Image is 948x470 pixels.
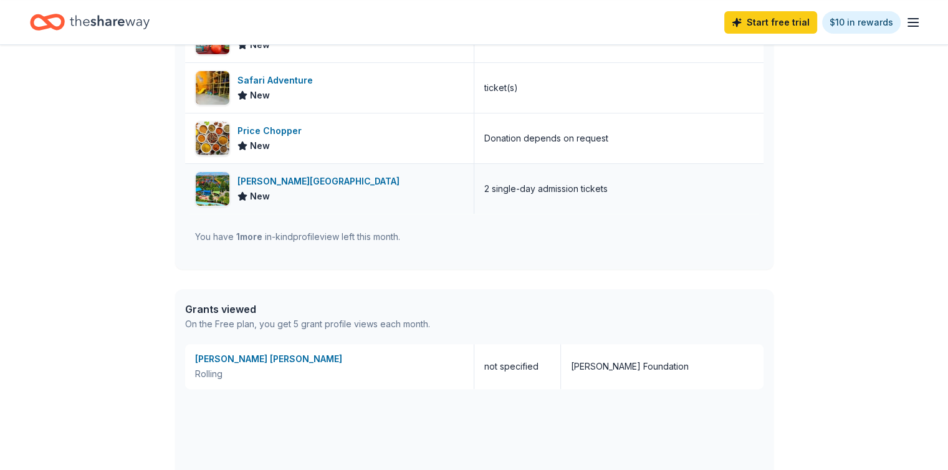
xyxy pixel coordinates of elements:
[822,11,901,34] a: $10 in rewards
[484,80,518,95] div: ticket(s)
[474,344,561,389] div: not specified
[250,138,270,153] span: New
[484,181,608,196] div: 2 single-day admission tickets
[195,367,464,381] div: Rolling
[30,7,150,37] a: Home
[237,123,307,138] div: Price Chopper
[237,73,318,88] div: Safari Adventure
[195,229,400,244] div: You have in-kind profile view left this month.
[484,131,608,146] div: Donation depends on request
[196,172,229,206] img: Image for Dorney Park & Wildwater Kingdom
[250,88,270,103] span: New
[237,174,405,189] div: [PERSON_NAME][GEOGRAPHIC_DATA]
[724,11,817,34] a: Start free trial
[571,359,689,374] div: [PERSON_NAME] Foundation
[195,352,464,367] div: [PERSON_NAME] [PERSON_NAME]
[196,122,229,155] img: Image for Price Chopper
[236,231,262,242] span: 1 more
[196,71,229,105] img: Image for Safari Adventure
[250,189,270,204] span: New
[185,317,430,332] div: On the Free plan, you get 5 grant profile views each month.
[250,37,270,52] span: New
[185,302,430,317] div: Grants viewed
